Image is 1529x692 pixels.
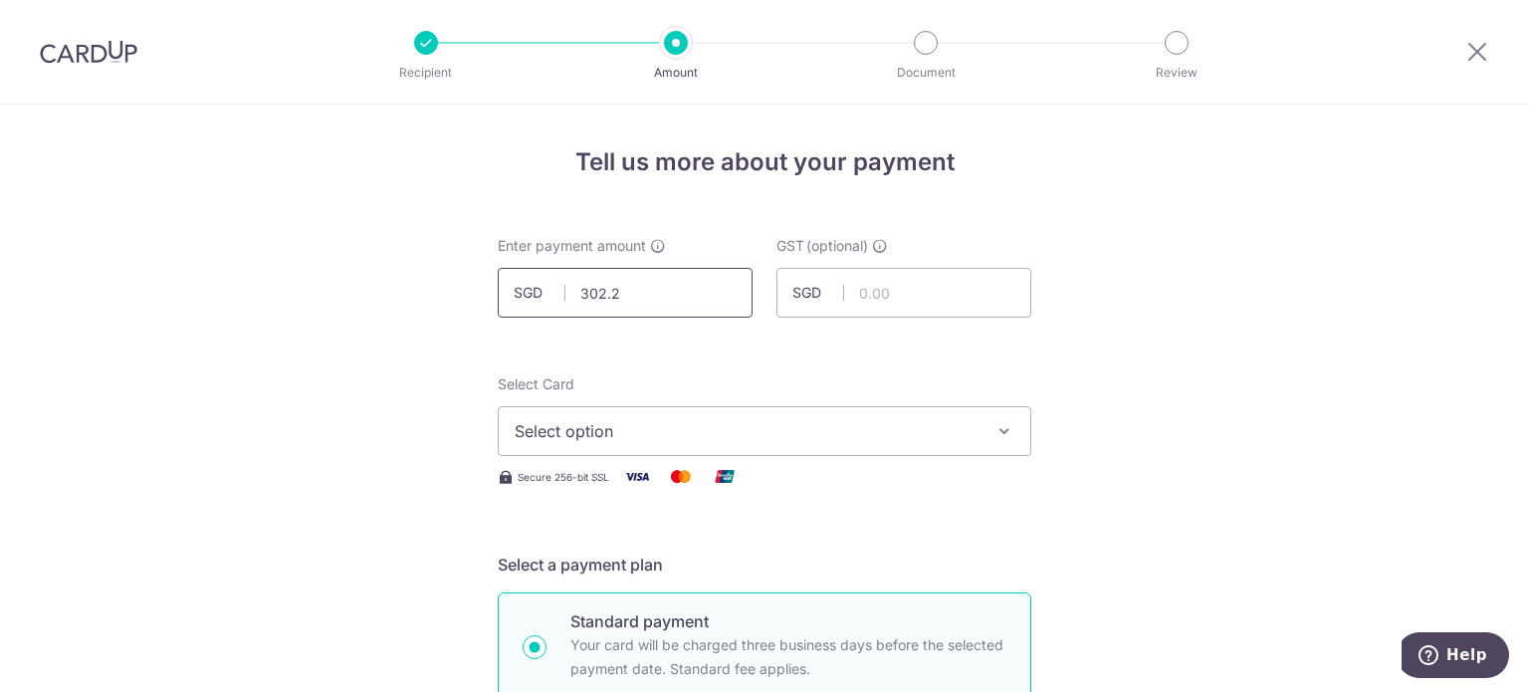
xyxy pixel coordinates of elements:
img: Mastercard [661,464,701,489]
input: 0.00 [776,268,1031,318]
p: Recipient [352,63,500,83]
p: Document [852,63,999,83]
span: Select option [515,419,979,443]
span: GST [776,236,804,256]
span: Secure 256-bit SSL [518,469,609,485]
input: 0.00 [498,268,753,318]
span: (optional) [806,236,868,256]
span: translation missing: en.payables.payment_networks.credit_card.summary.labels.select_card [498,375,574,392]
p: Standard payment [570,609,1006,633]
img: CardUp [40,40,137,64]
img: Union Pay [705,464,745,489]
img: Visa [617,464,657,489]
button: Select option [498,406,1031,456]
span: Enter payment amount [498,236,646,256]
p: Review [1103,63,1250,83]
h5: Select a payment plan [498,553,1031,577]
iframe: Opens a widget where you can find more information [1402,632,1509,682]
p: Amount [602,63,750,83]
span: SGD [514,283,565,303]
span: SGD [792,283,844,303]
p: Your card will be charged three business days before the selected payment date. Standard fee appl... [570,633,1006,681]
h4: Tell us more about your payment [498,144,1031,180]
